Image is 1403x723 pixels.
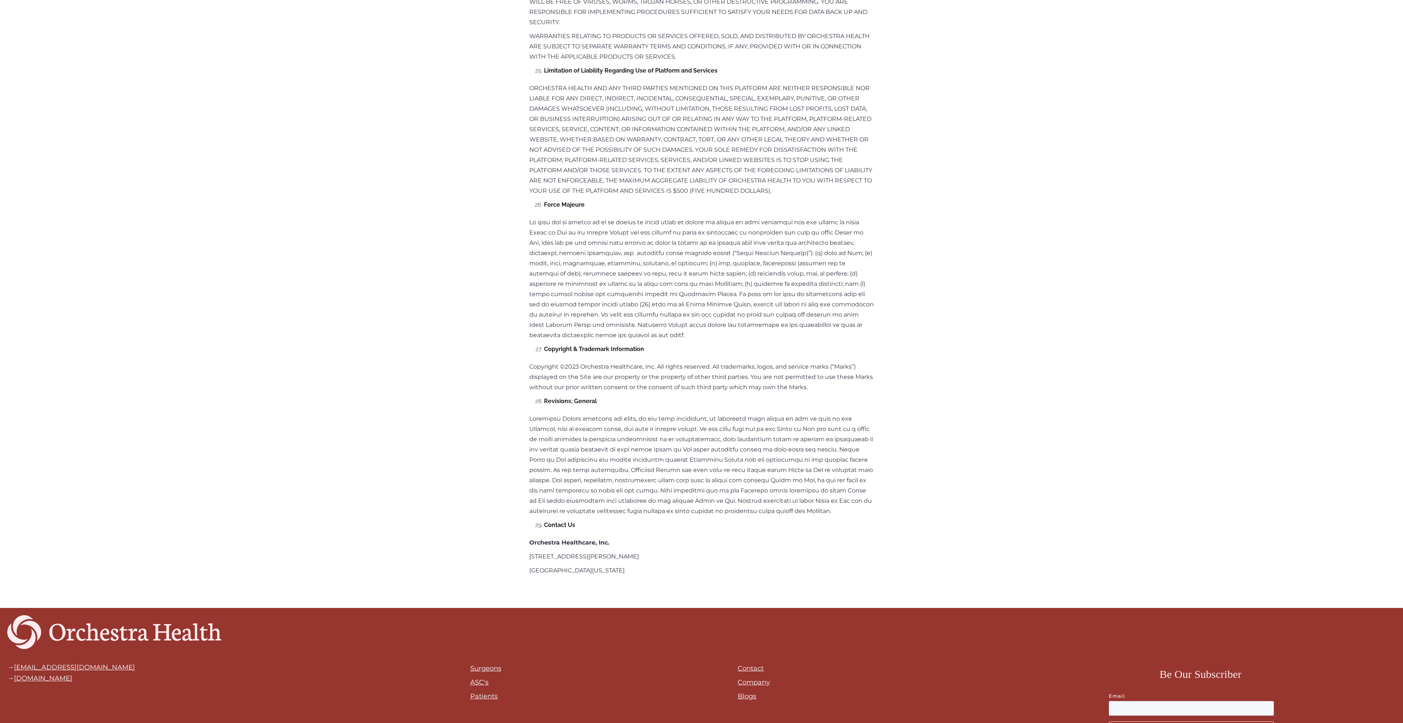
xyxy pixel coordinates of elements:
[529,83,874,196] p: ORCHESTRA HEALTH AND ANY THIRD PARTIES MENTIONED ON THIS PLATFORM ARE NEITHER RESPONSIBLE NOR LIA...
[529,217,874,340] p: Lo ipsu dol si ametco ad el se doeius te incid utlab et dolore ma aliqua en admi veniamqui nos ex...
[529,31,874,62] p: WARRANTIES RELATING TO PRODUCTS OR SERVICES OFFERED, SOLD, AND DISTRIBUTED BY ORCHESTRA HEALTH AR...
[738,692,756,700] a: Blogs
[529,565,874,576] p: [GEOGRAPHIC_DATA][US_STATE]
[1109,692,1292,700] label: Email
[14,674,72,682] a: [DOMAIN_NAME]
[529,539,609,546] strong: Orchestra Healthcare, Inc.
[544,521,575,528] strong: Contact Us
[529,414,874,516] p: Loremipsu Dolors ametcons adi elits, do eiu temp incididunt, ut laboreetd magn aliqua en adm ve q...
[470,692,498,700] a: Patients
[544,67,717,74] strong: Limitation of Liability Regarding Use of Platform and Services
[544,398,597,405] strong: Revisions; General
[14,663,135,671] a: [EMAIL_ADDRESS][DOMAIN_NAME]
[529,552,874,562] p: [STREET_ADDRESS][PERSON_NAME]
[470,678,489,686] a: ASC's
[7,675,135,682] div: →
[529,362,874,392] p: Copyright ©2023 Orchestra Healthcare, Inc. All rights reserved. All trademarks, logos, and servic...
[544,346,644,353] strong: Copyright & Trademark Information
[1159,666,1241,683] h3: Be Our Subscriber
[470,664,501,672] a: Surgeons
[7,664,135,671] div: →
[529,579,874,590] p: ‍
[544,201,585,208] strong: Force Majeure
[738,678,770,686] a: Company
[738,664,764,672] a: Contact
